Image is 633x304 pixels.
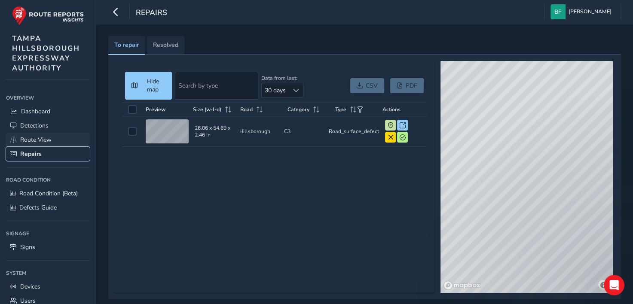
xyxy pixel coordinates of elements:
a: Route View [6,133,90,147]
iframe: Intercom live chat [604,275,624,295]
span: [PERSON_NAME] [569,4,612,19]
td: C3 [281,116,326,147]
label: Data from last: [261,73,297,83]
button: Hide map [125,72,172,100]
span: Type [335,106,346,113]
span: Repairs [20,150,42,158]
button: [PERSON_NAME] [550,4,615,19]
div: Signage [6,227,90,240]
a: Dashboard [6,104,90,119]
span: Dashboard [21,107,50,116]
a: Repairs [6,147,90,161]
span: Detections [20,122,49,130]
span: 30 days [262,83,289,97]
div: Select 9f2fa6172862476f99cb4ff6ca3df9e_3706 [128,127,137,136]
img: diamond-layout [550,4,566,19]
span: Road [240,106,253,113]
div: Overview [6,91,90,104]
input: Search by type [175,72,258,100]
span: Preview [146,106,165,113]
span: Resolved [153,42,178,48]
a: CSV [350,78,384,93]
button: Filter [357,106,363,112]
span: Signs [20,243,35,251]
span: Road Condition (Beta) [19,189,78,198]
a: Devices [6,280,90,294]
span: Category [287,106,309,113]
span: Route View [20,136,52,144]
span: Repairs [136,7,167,19]
td: Hillsborough [236,116,281,147]
img: rr logo [12,6,84,25]
td: Road_surface_defect [326,116,382,147]
a: Signs [6,240,90,254]
span: Hide map [141,77,166,94]
span: Defects Guide [19,204,57,212]
span: Size (w-l-d) [193,106,221,113]
span: Devices [20,283,40,291]
a: Road Condition (Beta) [6,186,90,201]
div: Road Condition [6,173,90,186]
span: To repair [114,42,139,48]
div: System [6,267,90,280]
a: Defects Guide [6,201,90,215]
span: Actions [382,106,401,113]
td: 26.06 x 54.69 x 2.46 in [192,116,236,147]
span: TAMPA HILLSBOROUGH EXPRESSWAY AUTHORITY [12,33,80,73]
a: Detections [6,119,90,133]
